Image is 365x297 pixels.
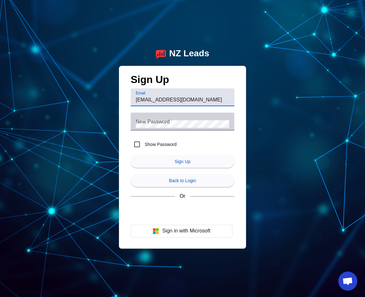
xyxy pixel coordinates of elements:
[131,174,234,187] button: Back to Login
[131,225,232,238] button: Sign in with Microsoft
[175,159,190,164] span: Sign Up
[156,48,166,59] img: logo
[338,272,357,291] a: Open chat
[180,193,185,199] span: Or
[131,74,234,89] h1: Sign Up
[131,155,234,168] button: Sign Up
[127,205,236,219] iframe: Кнопка "Войти с аккаунтом Google"
[169,48,209,59] div: NZ Leads
[153,228,159,234] img: Microsoft logo
[136,119,170,124] mat-label: New Password
[143,141,176,148] label: Show Password
[136,91,145,95] mat-label: Email
[169,178,196,183] span: Back to Login
[156,48,209,59] a: logoNZ Leads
